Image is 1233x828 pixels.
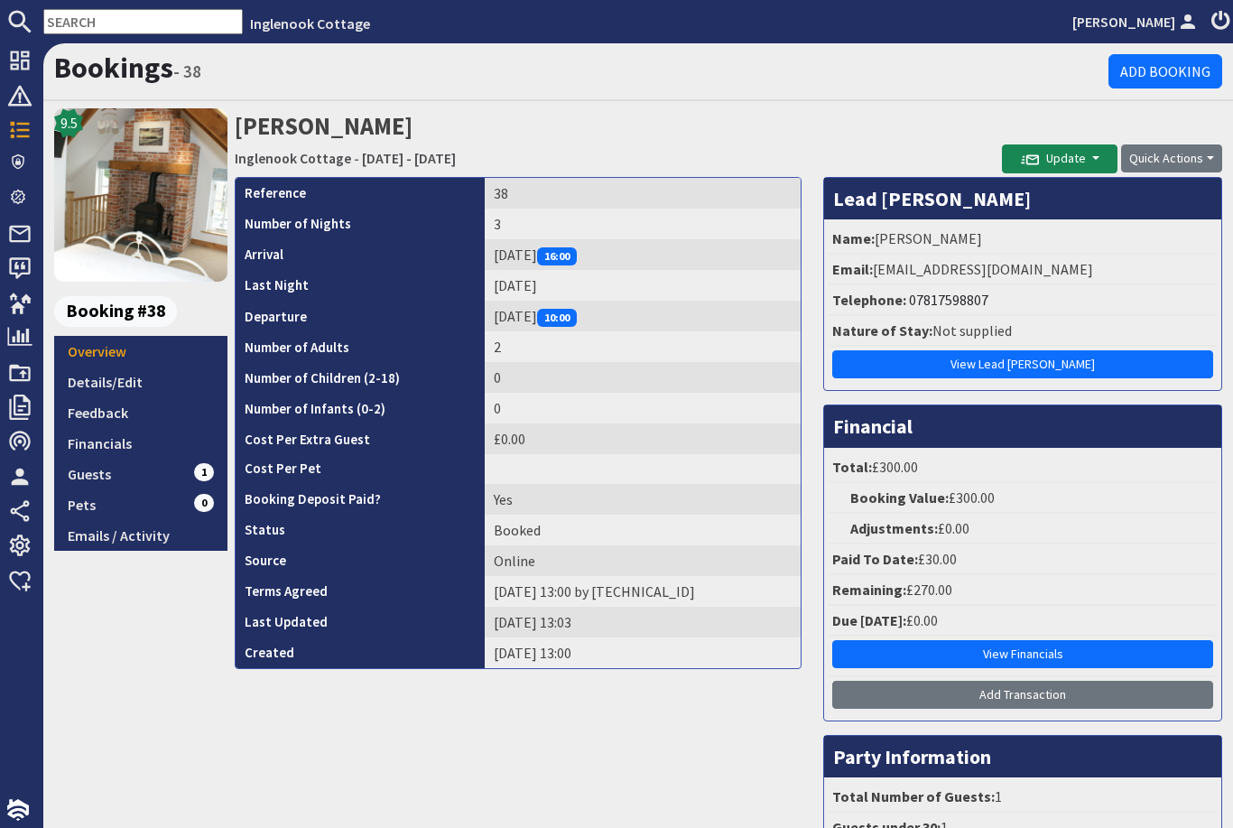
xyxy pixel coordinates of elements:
li: £300.00 [829,483,1217,514]
span: 10:00 [537,309,577,327]
td: 0 [485,362,801,393]
strong: Adjustments: [850,519,938,537]
td: £0.00 [485,423,801,454]
a: Overview [54,336,227,367]
li: £30.00 [829,544,1217,575]
strong: Telephone: [832,291,906,309]
li: Not supplied [829,316,1217,347]
th: Cost Per Pet [236,454,485,484]
a: Guests1 [54,459,227,489]
a: Inglenook Cottage [235,149,351,167]
a: Inglenook Cottage [250,14,370,33]
button: Update [1002,144,1117,173]
span: 1 [194,463,214,481]
th: Arrival [236,239,485,270]
strong: Remaining: [832,581,906,599]
td: 3 [485,209,801,239]
a: Bookings [54,50,173,86]
strong: Email: [832,260,873,278]
a: Details/Edit [54,367,227,397]
small: - 38 [173,60,201,82]
td: [DATE] 13:00 [485,637,801,668]
a: Inglenook Cottage 's icon9.5 [54,108,227,282]
button: Quick Actions [1121,144,1222,172]
strong: Due [DATE]: [832,611,906,629]
strong: Total: [832,458,872,476]
th: Source [236,545,485,576]
th: Last Updated [236,607,485,637]
th: Last Night [236,270,485,301]
h3: Lead [PERSON_NAME] [824,178,1221,219]
span: 0 [194,494,214,512]
th: Status [236,515,485,545]
th: Created [236,637,485,668]
img: staytech_i_w-64f4e8e9ee0a9c174fd5317b4b171b261742d2d393467e5bdba4413f4f884c10.svg [7,799,29,821]
a: Add Transaction [832,681,1213,709]
strong: Paid To Date: [832,550,918,568]
th: Number of Infants (0-2) [236,393,485,423]
li: [EMAIL_ADDRESS][DOMAIN_NAME] [829,255,1217,285]
li: £0.00 [829,514,1217,544]
span: 16:00 [537,247,577,265]
td: [DATE] 13:00 by [TECHNICAL_ID] [485,576,801,607]
a: [DATE] - [DATE] [362,149,456,167]
a: View Financials [832,640,1213,668]
li: £270.00 [829,575,1217,606]
td: Booked [485,515,801,545]
span: Update [1021,150,1086,166]
th: Number of Nights [236,209,485,239]
td: 38 [485,178,801,209]
th: Reference [236,178,485,209]
h3: Party Information [824,736,1221,777]
a: Feedback [54,397,227,428]
a: 07817598807 [909,291,988,309]
span: - [354,149,359,167]
strong: Name: [832,229,875,247]
th: Booking Deposit Paid? [236,484,485,515]
h3: Financial [824,405,1221,447]
h2: [PERSON_NAME] [235,108,1002,172]
th: Departure [236,301,485,331]
strong: Nature of Stay: [832,321,932,340]
a: Financials [54,428,227,459]
th: Number of Adults [236,331,485,362]
a: Pets0 [54,489,227,520]
li: 1 [829,782,1217,813]
td: 2 [485,331,801,362]
td: [DATE] [485,301,801,331]
a: Emails / Activity [54,520,227,551]
th: Number of Children (2-18) [236,362,485,393]
img: Inglenook Cottage 's icon [54,108,227,282]
a: Booking #38 [54,296,220,327]
td: [DATE] [485,239,801,270]
input: SEARCH [43,9,243,34]
th: Cost Per Extra Guest [236,423,485,454]
li: [PERSON_NAME] [829,224,1217,255]
td: Online [485,545,801,576]
td: [DATE] 13:03 [485,607,801,637]
span: Booking #38 [54,296,177,327]
th: Terms Agreed [236,576,485,607]
span: 9.5 [60,112,78,134]
a: Add Booking [1108,54,1222,88]
strong: Total Number of Guests: [832,787,995,805]
li: £300.00 [829,452,1217,483]
a: View Lead [PERSON_NAME] [832,350,1213,378]
li: £0.00 [829,606,1217,637]
td: 0 [485,393,801,423]
td: Yes [485,484,801,515]
a: [PERSON_NAME] [1072,11,1201,33]
strong: Booking Value: [850,488,949,507]
td: [DATE] [485,270,801,301]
